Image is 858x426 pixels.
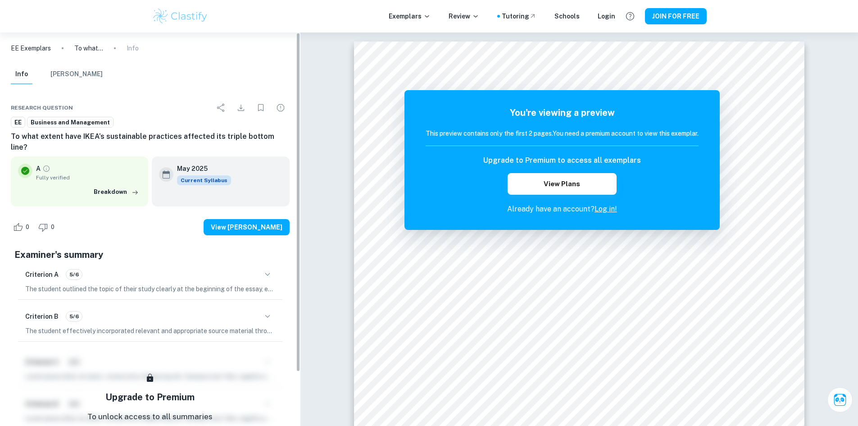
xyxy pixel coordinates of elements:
[74,43,103,53] p: To what extent have IKEA’s sustainable practices affected its triple bottom line?
[42,165,50,173] a: Grade fully verified
[11,131,290,153] h6: To what extent have IKEA’s sustainable practices affected its triple bottom line?
[204,219,290,235] button: View [PERSON_NAME]
[508,173,617,195] button: View Plans
[27,117,113,128] a: Business and Management
[827,387,853,412] button: Ask Clai
[66,270,82,279] span: 5/6
[177,175,231,185] span: Current Syllabus
[11,104,73,112] span: Research question
[36,164,41,174] p: A
[554,11,580,21] a: Schools
[87,411,213,423] p: To unlock access to all summaries
[212,99,230,117] div: Share
[177,164,224,174] h6: May 2025
[25,270,59,279] h6: Criterion A
[426,128,699,138] h6: This preview contains only the first 2 pages. You need a premium account to view this exemplar.
[105,390,195,404] h5: Upgrade to Premium
[11,43,51,53] a: EE Exemplars
[66,312,82,321] span: 5/6
[91,185,141,199] button: Breakdown
[426,204,699,215] p: Already have an account?
[645,8,707,24] button: JOIN FOR FREE
[272,99,290,117] div: Report issue
[14,248,286,261] h5: Examiner's summary
[25,284,275,294] p: The student outlined the topic of their study clearly at the beginning of the essay, effectively ...
[389,11,431,21] p: Exemplars
[11,117,25,128] a: EE
[50,64,103,84] button: [PERSON_NAME]
[11,64,32,84] button: Info
[46,223,59,232] span: 0
[152,7,209,25] img: Clastify logo
[27,118,113,127] span: Business and Management
[449,11,479,21] p: Review
[483,155,641,166] h6: Upgrade to Premium to access all exemplars
[622,9,638,24] button: Help and Feedback
[426,106,699,119] h5: You're viewing a preview
[127,43,139,53] p: Info
[177,175,231,185] div: This exemplar is based on the current syllabus. Feel free to refer to it for inspiration/ideas wh...
[232,99,250,117] div: Download
[11,220,34,234] div: Like
[598,11,615,21] a: Login
[595,205,617,213] a: Log in!
[11,118,25,127] span: EE
[25,326,275,336] p: The student effectively incorporated relevant and appropriate source material throughout their es...
[36,220,59,234] div: Dislike
[36,174,141,182] span: Fully verified
[252,99,270,117] div: Bookmark
[21,223,34,232] span: 0
[502,11,536,21] a: Tutoring
[25,311,59,321] h6: Criterion B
